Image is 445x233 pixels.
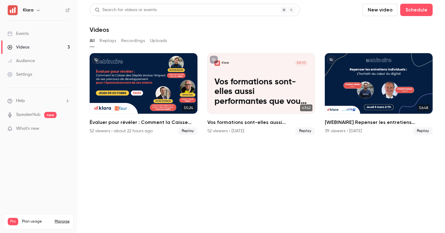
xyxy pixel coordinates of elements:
h6: Klara [23,7,33,13]
h2: [WEBINAIRE] Repenser les entretiens individuels : L'humain au coeur du digital [325,119,433,126]
span: Replay [413,127,433,135]
a: Vos formations sont-elles aussi performantes que vous le croyez ?Klara[DATE]Vos formations sont-e... [207,53,315,135]
div: 39 viewers • [DATE] [325,128,362,134]
button: All [90,36,95,46]
button: unpublished [327,56,335,64]
button: Uploads [150,36,167,46]
div: Settings [7,71,32,78]
p: Vos formations sont-elles aussi performantes que vous le croyez ? [214,77,308,107]
button: unpublished [210,56,218,64]
ul: Videos [90,53,433,135]
span: What's new [16,125,39,132]
span: Replay [295,127,315,135]
li: help-dropdown-opener [7,98,70,104]
div: Videos [7,44,29,50]
span: Help [16,98,25,104]
h1: Videos [90,26,109,33]
span: 47:42 [300,104,312,111]
button: unpublished [92,56,100,64]
section: Videos [90,4,433,229]
a: Manage [55,219,70,224]
li: [WEBINAIRE] Repenser les entretiens individuels : L'humain au coeur du digital [325,53,433,135]
img: Klara [8,5,18,15]
span: Pro [8,218,18,225]
div: Events [7,31,29,37]
span: [DATE] [295,61,308,66]
li: Vos formations sont-elles aussi performantes que vous le croyez ? [207,53,315,135]
span: new [44,112,57,118]
a: 55:24Évaluer pour révéler : Comment la Caisse des Dépôts évalue l’impact de ses parcours de dével... [90,53,197,135]
div: Audience [7,58,35,64]
div: 52 viewers • about 22 hours ago [90,128,153,134]
button: Schedule [400,4,433,16]
span: 55:24 [182,104,195,111]
button: Recordings [121,36,145,46]
span: Plan usage [22,219,51,224]
a: SpeakerHub [16,112,40,118]
h2: Évaluer pour révéler : Comment la Caisse des Dépôts évalue l’impact de ses parcours de développem... [90,119,197,126]
span: 56:48 [417,104,430,111]
button: Replays [100,36,116,46]
div: Search for videos or events [95,7,157,13]
li: Évaluer pour révéler : Comment la Caisse des Dépôts évalue l’impact de ses parcours de développem... [90,53,197,135]
span: Replay [178,127,197,135]
div: 52 viewers • [DATE] [207,128,244,134]
iframe: Noticeable Trigger [62,126,70,132]
h2: Vos formations sont-elles aussi performantes que vous le croyez ? [207,119,315,126]
button: New video [362,4,398,16]
p: Klara [222,61,229,65]
a: 56:48[WEBINAIRE] Repenser les entretiens individuels : L'humain au coeur du digital39 viewers • [... [325,53,433,135]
